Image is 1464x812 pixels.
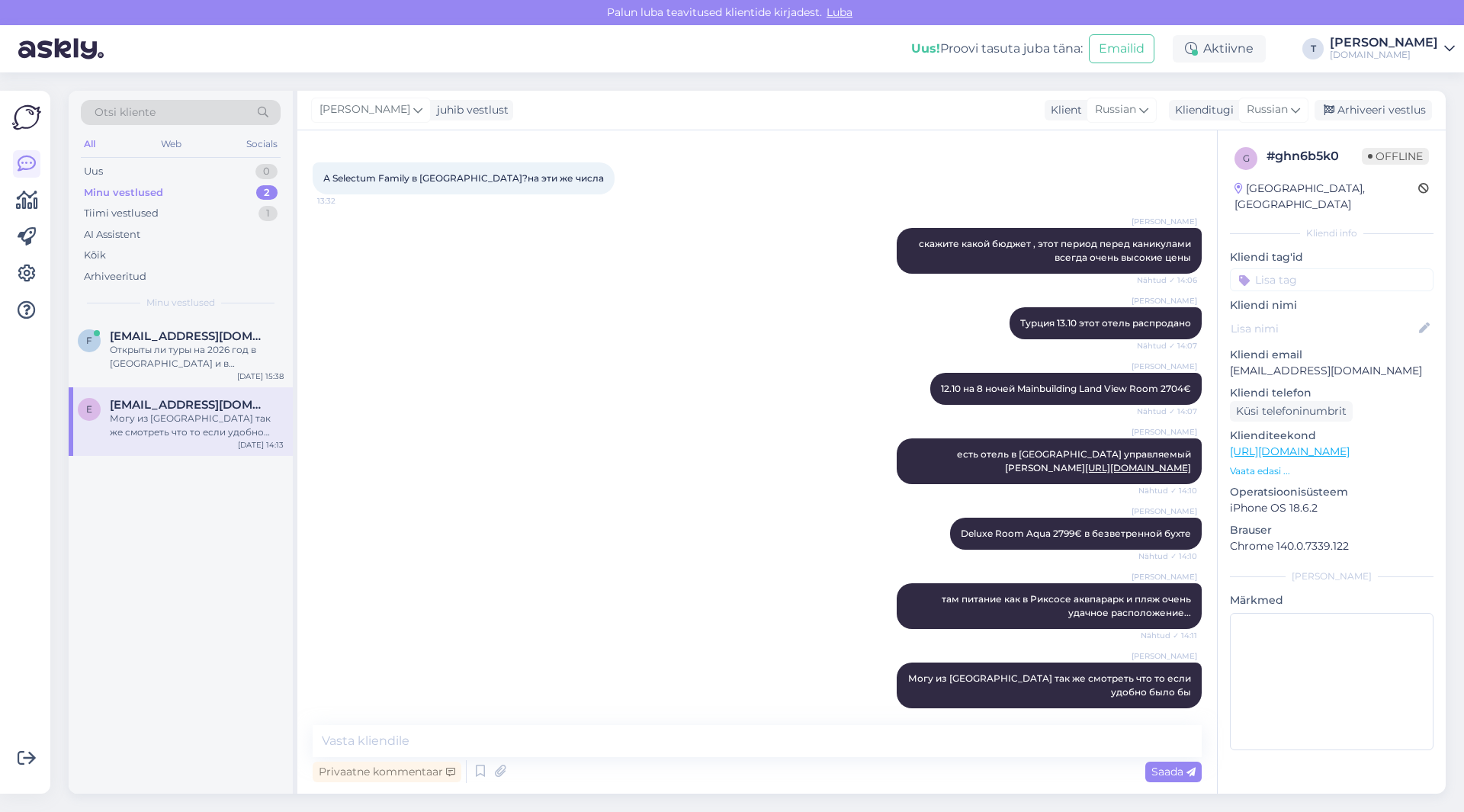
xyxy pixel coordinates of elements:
span: Nähtud ✓ 14:06 [1137,274,1197,286]
div: Proovi tasuta juba täna: [911,40,1083,58]
div: juhib vestlust [431,102,509,118]
a: [URL][DOMAIN_NAME] [1230,445,1350,458]
span: Otsi kliente [95,104,156,120]
div: Arhiveeri vestlus [1315,100,1432,120]
div: Могу из [GEOGRAPHIC_DATA] так же смотреть что то если удобно было бы [110,412,284,439]
a: [PERSON_NAME][DOMAIN_NAME] [1330,37,1455,61]
a: [URL][DOMAIN_NAME] [1085,462,1191,473]
span: Minu vestlused [146,296,215,310]
span: [PERSON_NAME] [1132,361,1197,372]
div: Открыты ли туры на 2026 год в [GEOGRAPHIC_DATA] и в [GEOGRAPHIC_DATA] ? [110,343,284,371]
input: Lisa tag [1230,268,1433,291]
div: AI Assistent [84,227,140,242]
span: [PERSON_NAME] [1132,650,1197,662]
p: iPhone OS 18.6.2 [1230,500,1433,516]
p: Operatsioonisüsteem [1230,484,1433,500]
div: [DOMAIN_NAME] [1330,49,1438,61]
span: E [86,403,92,415]
span: Nähtud ✓ 14:10 [1138,550,1197,562]
div: [DATE] 15:38 [237,371,284,382]
input: Lisa nimi [1231,320,1416,337]
p: Märkmed [1230,592,1433,608]
div: Aktiivne [1173,35,1266,63]
span: Offline [1362,148,1429,165]
div: Minu vestlused [84,185,163,201]
span: Nähtud ✓ 14:10 [1138,485,1197,496]
div: Arhiveeritud [84,269,146,284]
b: Uus! [911,41,940,56]
span: Russian [1095,101,1136,118]
img: Askly Logo [12,103,41,132]
div: Kliendi info [1230,226,1433,240]
span: есть отель в [GEOGRAPHIC_DATA] управляемый [PERSON_NAME] [957,448,1193,473]
div: [DATE] 14:13 [238,439,284,451]
span: EvgeniyaEseniya2018@gmail.com [110,398,268,412]
div: [GEOGRAPHIC_DATA], [GEOGRAPHIC_DATA] [1234,181,1418,213]
span: f [86,335,92,346]
span: [PERSON_NAME] [1132,505,1197,517]
div: Web [158,134,185,154]
div: Socials [243,134,281,154]
span: g [1243,152,1250,164]
span: скажите какой бюджет , этот период перед каникулами всегда очень высокие цены [919,238,1193,263]
span: Nähtud ✓ 14:13 [1139,709,1197,721]
p: Vaata edasi ... [1230,464,1433,478]
span: Russian [1247,101,1288,118]
div: # ghn6b5k0 [1267,147,1362,165]
span: Турция 13.10 этот отель распродано [1020,317,1191,329]
div: Klienditugi [1169,102,1234,118]
span: Deluxe Room Aqua 2799€ в безветренной бухте [961,528,1191,539]
p: [EMAIL_ADDRESS][DOMAIN_NAME] [1230,363,1433,379]
p: Kliendi tag'id [1230,249,1433,265]
div: Küsi telefoninumbrit [1230,401,1353,422]
span: [PERSON_NAME] [1132,216,1197,227]
div: 1 [258,206,278,221]
span: Могу из [GEOGRAPHIC_DATA] так же смотреть что то если удобно было бы [908,672,1193,698]
div: All [81,134,98,154]
div: 2 [256,185,278,201]
p: Kliendi telefon [1230,385,1433,401]
span: [PERSON_NAME] [1132,295,1197,307]
div: Tiimi vestlused [84,206,159,221]
p: Kliendi email [1230,347,1433,363]
p: Klienditeekond [1230,428,1433,444]
span: 13:32 [317,195,374,207]
span: Nähtud ✓ 14:07 [1137,406,1197,417]
span: Nähtud ✓ 14:07 [1137,340,1197,351]
span: Nähtud ✓ 14:11 [1140,630,1197,641]
span: [PERSON_NAME] [1132,571,1197,583]
span: А Selectum Family в [GEOGRAPHIC_DATA]?на эти же числа [323,172,604,184]
div: 0 [255,164,278,179]
div: [PERSON_NAME] [1230,570,1433,583]
span: Luba [822,5,857,19]
div: Privaatne kommentaar [313,762,461,782]
button: Emailid [1089,34,1154,63]
p: Brauser [1230,522,1433,538]
span: 12.10 на 8 ночей Mainbuilding Land View Room 2704€ [941,383,1191,394]
span: там питание как в Риксосе аквпарарк и пляж очень удачное расположение... [942,593,1193,618]
span: [PERSON_NAME] [1132,426,1197,438]
p: Kliendi nimi [1230,297,1433,313]
p: Chrome 140.0.7339.122 [1230,538,1433,554]
div: T [1302,38,1324,59]
div: Klient [1045,102,1082,118]
span: [PERSON_NAME] [319,101,410,118]
div: Uus [84,164,103,179]
div: Kõik [84,248,106,263]
span: Saada [1151,765,1196,778]
div: [PERSON_NAME] [1330,37,1438,49]
span: filipal51@gmail.com [110,329,268,343]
